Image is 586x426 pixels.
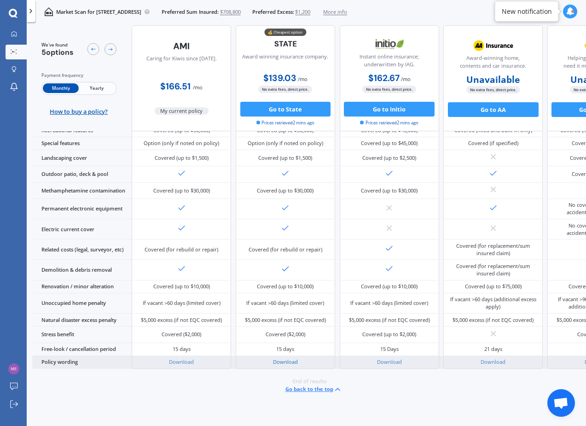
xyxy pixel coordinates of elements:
[368,72,400,84] b: $162.67
[32,199,132,219] div: Permanent electronic equipment
[56,8,141,16] p: Market Scan for [STREET_ADDRESS]
[32,293,132,314] div: Unoccupied home penalty
[173,345,191,353] div: 15 days
[346,53,432,71] div: Instant online insurance; underwritten by IAG.
[469,36,517,55] img: AA.webp
[401,76,411,82] span: / mo
[43,84,79,93] span: Monthly
[380,345,399,353] div: 15 Days
[266,331,305,338] div: Covered ($2,000)
[245,316,326,324] div: $5,000 excess (if not EQC covered)
[32,260,132,280] div: Demolition & debris removal
[449,263,537,277] div: Covered (for replacement/sum insured claim)
[361,187,418,194] div: Covered (up to $30,000)
[323,8,347,16] span: More info
[146,55,217,73] div: Caring for Kiwis since [DATE].
[295,8,310,16] span: $1,200
[220,8,241,16] span: $708,800
[32,166,132,182] div: Outdoor patio, deck & pool
[160,81,191,92] b: $166.51
[365,35,414,53] img: Initio.webp
[252,8,294,16] span: Preferred Excess:
[248,140,323,147] div: Option (only if noted on policy)
[285,385,342,394] button: Go back to the top
[298,76,308,82] span: / mo
[258,86,312,93] span: No extra fees, direct price.
[32,327,132,343] div: Stress benefit
[257,187,313,194] div: Covered (up to $30,000)
[481,358,505,365] a: Download
[155,154,209,162] div: Covered (up to $1,500)
[249,246,322,253] div: Covered (for rebuild or repair)
[276,345,294,353] div: 15 days
[362,154,416,162] div: Covered (up to $2,500)
[193,84,203,91] span: / mo
[41,42,74,48] span: We've found
[32,343,132,356] div: Free-look / cancellation period
[242,53,328,71] div: Award winning insurance company.
[468,140,518,147] div: Covered (if specified)
[449,242,537,257] div: Covered (for replacement/sum insured claim)
[143,299,220,307] div: If vacant >60 days (limited cover)
[144,140,219,147] div: Option (only if noted on policy)
[41,72,116,79] div: Payment frequency
[362,331,416,338] div: Covered (up to $2,000)
[32,137,132,150] div: Special features
[256,120,314,126] span: Prices retrieved 2 mins ago
[502,7,552,16] div: New notification
[157,37,206,55] img: AMI-text-1.webp
[32,239,132,260] div: Related costs (legal, surveyor, etc)
[32,356,132,369] div: Policy wording
[32,280,132,293] div: Renovation / minor alteration
[145,246,218,253] div: Covered (for rebuild or repair)
[547,389,575,417] div: Open chat
[50,108,108,115] span: How to buy a policy?
[453,316,534,324] div: $5,000 excess (if not EQC covered)
[448,102,539,117] button: Go to AA
[465,283,522,290] div: Covered (up to $75,000)
[360,120,418,126] span: Prices retrieved 2 mins ago
[32,150,132,166] div: Landscaping cover
[162,331,201,338] div: Covered ($2,000)
[153,283,210,290] div: Covered (up to $10,000)
[41,47,74,57] span: 5 options
[44,7,53,16] img: home-and-contents.b802091223b8502ef2dd.svg
[361,140,418,147] div: Covered (up to $45,000)
[466,76,520,83] b: Unavailable
[240,102,331,117] button: Go to State
[362,86,416,93] span: No extra fees, direct price.
[344,102,435,117] button: Go to Initio
[377,358,402,365] a: Download
[261,35,310,53] img: State-text-1.webp
[153,187,210,194] div: Covered (up to $30,000)
[264,29,306,36] div: 💰 Cheapest option
[350,299,428,307] div: If vacant >60 days (limited cover)
[449,296,537,310] div: If vacant >60 days (additional excess apply)
[466,87,520,93] span: No extra fees, direct price.
[155,107,209,115] span: My current policy
[32,314,132,327] div: Natural disaster excess penalty
[169,358,194,365] a: Download
[257,283,313,290] div: Covered (up to $10,000)
[361,283,418,290] div: Covered (up to $10,000)
[8,363,19,374] img: 521a4e3e007fd485c3dab5897d95e98a
[291,378,328,385] span: -End of results-
[141,316,222,324] div: $5,000 excess (if not EQC covered)
[484,345,502,353] div: 21 days
[32,219,132,239] div: Electric current cover
[79,84,115,93] span: Yearly
[162,8,219,16] span: Preferred Sum Insured:
[258,154,312,162] div: Covered (up to $1,500)
[450,54,536,73] div: Award-winning home, contents and car insurance.
[263,72,296,84] b: $139.03
[273,358,298,365] a: Download
[246,299,324,307] div: If vacant >60 days (limited cover)
[349,316,430,324] div: $5,000 excess (if not EQC covered)
[32,183,132,199] div: Methamphetamine contamination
